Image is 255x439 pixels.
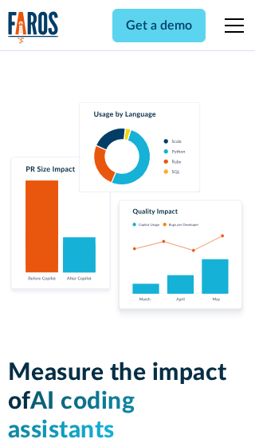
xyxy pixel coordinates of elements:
[8,11,59,44] img: Logo of the analytics and reporting company Faros.
[215,6,247,45] div: menu
[8,102,248,320] img: Charts tracking GitHub Copilot's usage and impact on velocity and quality
[112,9,206,42] a: Get a demo
[8,11,59,44] a: home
